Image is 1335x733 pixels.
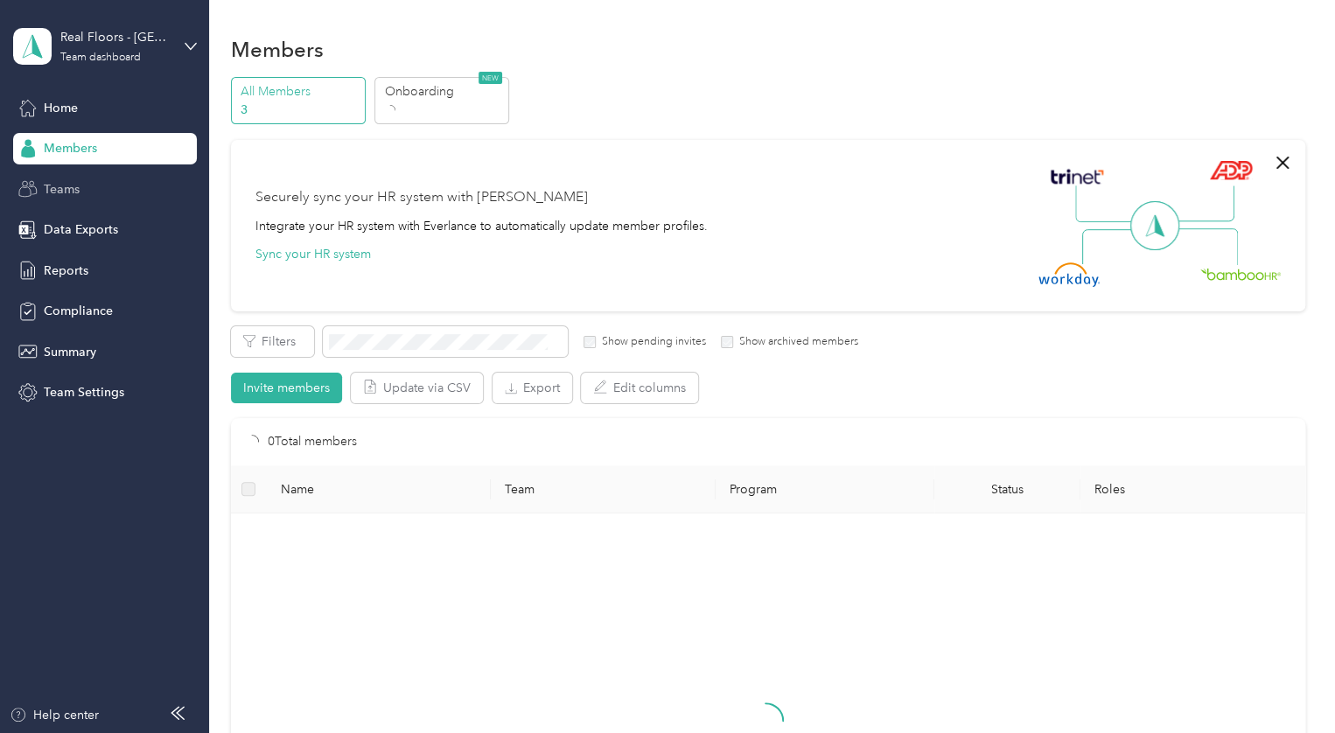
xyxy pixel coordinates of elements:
th: Status [934,465,1080,513]
button: Help center [10,706,99,724]
button: Update via CSV [351,373,483,403]
span: Summary [44,343,96,361]
span: Data Exports [44,220,118,239]
button: Invite members [231,373,342,403]
p: 0 Total members [268,432,357,451]
div: Real Floors - [GEOGRAPHIC_DATA] [60,28,170,46]
p: All Members [241,82,360,101]
p: 3 [241,101,360,119]
img: Line Right Down [1177,228,1238,266]
span: Members [44,139,97,157]
div: Team dashboard [60,52,141,63]
th: Roles [1080,465,1305,513]
span: Reports [44,262,88,280]
span: Compliance [44,302,113,320]
label: Show archived members [733,334,858,350]
img: ADP [1209,160,1252,180]
p: Onboarding [385,82,504,101]
button: Sync your HR system [255,245,371,263]
span: NEW [479,72,502,84]
button: Filters [231,326,314,357]
span: Team Settings [44,383,124,401]
iframe: Everlance-gr Chat Button Frame [1237,635,1335,733]
img: Line Left Up [1075,185,1136,223]
span: Home [44,99,78,117]
img: Line Left Down [1081,228,1143,264]
button: Edit columns [581,373,698,403]
img: Workday [1038,262,1100,287]
label: Show pending invites [596,334,706,350]
div: Securely sync your HR system with [PERSON_NAME] [255,187,588,208]
th: Name [267,465,492,513]
h1: Members [231,40,324,59]
span: Name [281,482,478,497]
img: Trinet [1046,164,1108,189]
img: BambooHR [1200,268,1281,280]
button: Export [493,373,572,403]
span: Teams [44,180,80,199]
th: Team [491,465,716,513]
th: Program [716,465,934,513]
img: Line Right Up [1173,185,1234,222]
div: Integrate your HR system with Everlance to automatically update member profiles. [255,217,708,235]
